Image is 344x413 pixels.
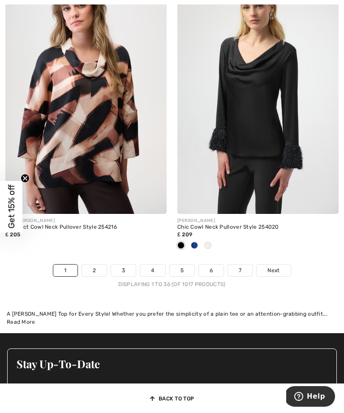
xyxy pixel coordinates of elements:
button: Close teaser [21,174,30,183]
div: Abstract Cowl Neck Pullover Style 254216 [5,224,167,230]
a: 2 [82,265,107,276]
a: 3 [111,265,136,276]
div: [PERSON_NAME] [5,217,167,224]
div: Chic Cowl Neck Pullover Style 254020 [177,224,339,230]
a: 4 [140,265,165,276]
span: ₤ 205 [5,231,20,238]
span: Next [267,266,279,274]
a: 1 [53,265,77,276]
iframe: Opens a widget where you can find more information [286,386,335,409]
a: Next [257,265,290,276]
span: Get 15% off [6,185,17,229]
div: Royal Sapphire 163 [188,239,201,253]
div: [PERSON_NAME] [177,217,339,224]
div: Winter White [201,239,215,253]
a: 5 [170,265,194,276]
div: Black [174,239,188,253]
span: ₤ 209 [177,231,192,238]
div: A [PERSON_NAME] Top for Every Style! Whether you prefer the simplicity of a plain tee or an atten... [7,310,337,318]
span: Read More [7,319,35,325]
a: 7 [228,265,252,276]
h3: Stay Up-To-Date [17,358,327,370]
a: 6 [199,265,224,276]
